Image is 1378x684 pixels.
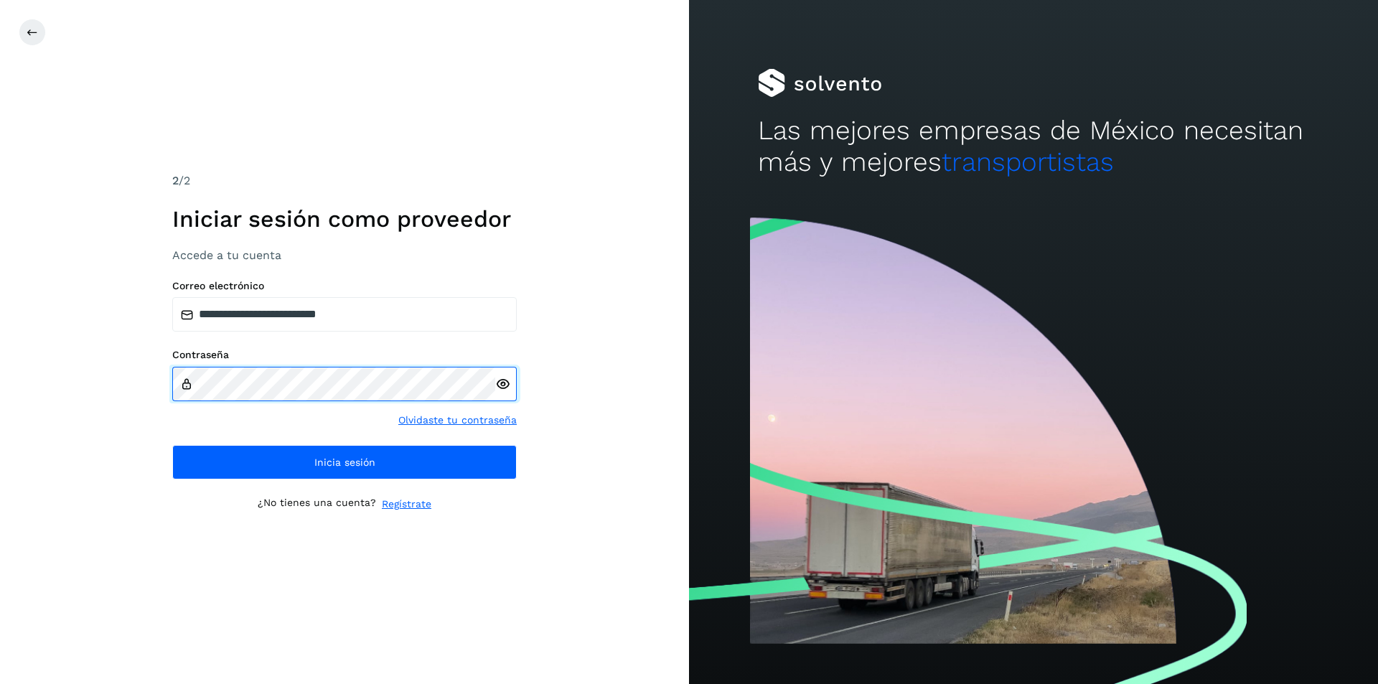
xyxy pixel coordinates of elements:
span: transportistas [942,146,1114,177]
div: /2 [172,172,517,189]
a: Regístrate [382,497,431,512]
span: Inicia sesión [314,457,375,467]
label: Correo electrónico [172,280,517,292]
p: ¿No tienes una cuenta? [258,497,376,512]
h2: Las mejores empresas de México necesitan más y mejores [758,115,1309,179]
h3: Accede a tu cuenta [172,248,517,262]
label: Contraseña [172,349,517,361]
h1: Iniciar sesión como proveedor [172,205,517,233]
a: Olvidaste tu contraseña [398,413,517,428]
button: Inicia sesión [172,445,517,479]
span: 2 [172,174,179,187]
